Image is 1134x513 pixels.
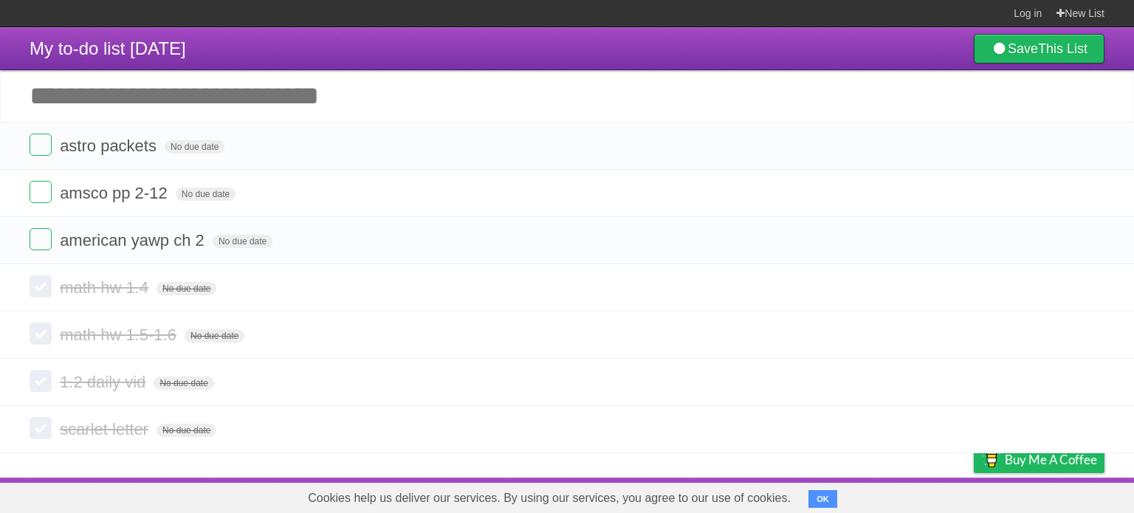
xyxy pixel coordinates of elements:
[826,481,886,509] a: Developers
[904,481,937,509] a: Terms
[293,483,805,513] span: Cookies help us deliver our services. By using our services, you agree to our use of cookies.
[185,329,244,342] span: No due date
[176,187,236,201] span: No due date
[30,370,52,392] label: Done
[157,424,216,437] span: No due date
[60,373,149,391] span: 1.2 daily vid
[955,481,993,509] a: Privacy
[1038,41,1087,56] b: This List
[30,417,52,439] label: Done
[1005,447,1097,472] span: Buy me a coffee
[60,231,208,249] span: american yawp ch 2
[60,137,160,155] span: astro packets
[30,134,52,156] label: Done
[154,376,213,390] span: No due date
[1011,481,1104,509] a: Suggest a feature
[60,420,152,438] span: scarlet letter
[30,323,52,345] label: Done
[213,235,272,248] span: No due date
[30,181,52,203] label: Done
[30,275,52,297] label: Done
[777,481,808,509] a: About
[60,278,152,297] span: math hw 1.4
[165,140,224,154] span: No due date
[974,446,1104,473] a: Buy me a coffee
[974,34,1104,63] a: SaveThis List
[30,38,186,58] span: My to-do list [DATE]
[60,326,180,344] span: math hw 1.5-1.6
[981,447,1001,472] img: Buy me a coffee
[60,184,171,202] span: amsco pp 2-12
[808,490,837,508] button: OK
[30,228,52,250] label: Done
[157,282,216,295] span: No due date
